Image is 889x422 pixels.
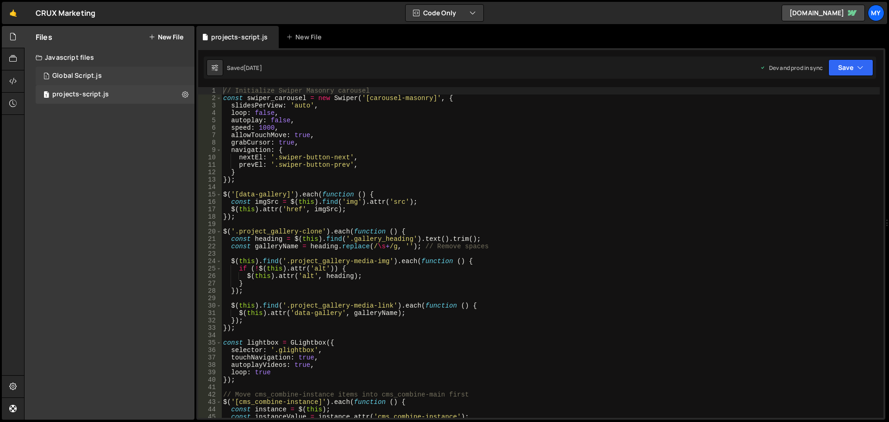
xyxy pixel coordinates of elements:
div: 45 [198,413,222,421]
div: 15643/41459.js [36,67,194,85]
div: 43 [198,398,222,406]
div: 11 [198,161,222,169]
div: Dev and prod in sync [760,64,823,72]
div: Saved [227,64,262,72]
div: 22 [198,243,222,250]
div: 37 [198,354,222,361]
div: CRUX Marketing [36,7,95,19]
div: 19 [198,220,222,228]
div: projects-script.js [52,90,109,99]
div: 17 [198,206,222,213]
div: 15 [198,191,222,198]
div: 39 [198,369,222,376]
div: 27 [198,280,222,287]
button: New File [149,33,183,41]
a: [DOMAIN_NAME] [782,5,865,21]
div: 36 [198,346,222,354]
div: 40 [198,376,222,384]
div: 21 [198,235,222,243]
div: 14 [198,183,222,191]
div: 1 [198,87,222,94]
div: 38 [198,361,222,369]
div: 10 [198,154,222,161]
div: 35 [198,339,222,346]
div: 16 [198,198,222,206]
h2: Files [36,32,52,42]
div: Global Script.js [52,72,102,80]
div: 32 [198,317,222,324]
div: 23 [198,250,222,258]
a: My [868,5,884,21]
div: 34 [198,332,222,339]
div: 3 [198,102,222,109]
span: 1 [44,92,49,99]
div: 26 [198,272,222,280]
div: projects-script.js [211,32,268,42]
div: 28 [198,287,222,295]
a: 🤙 [2,2,25,24]
div: 6 [198,124,222,132]
div: 9 [198,146,222,154]
div: 13 [198,176,222,183]
div: 41 [198,384,222,391]
div: 29 [198,295,222,302]
div: New File [286,32,325,42]
button: Save [828,59,873,76]
div: 33 [198,324,222,332]
div: 5 [198,117,222,124]
div: 4 [198,109,222,117]
div: 12 [198,169,222,176]
span: 1 [44,73,49,81]
button: Code Only [406,5,483,21]
div: [DATE] [244,64,262,72]
div: 15643/42801.js [36,85,194,104]
div: 25 [198,265,222,272]
div: 31 [198,309,222,317]
div: Javascript files [25,48,194,67]
div: 7 [198,132,222,139]
div: 18 [198,213,222,220]
div: 30 [198,302,222,309]
div: 20 [198,228,222,235]
div: 44 [198,406,222,413]
div: 8 [198,139,222,146]
div: 2 [198,94,222,102]
div: 42 [198,391,222,398]
div: 24 [198,258,222,265]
